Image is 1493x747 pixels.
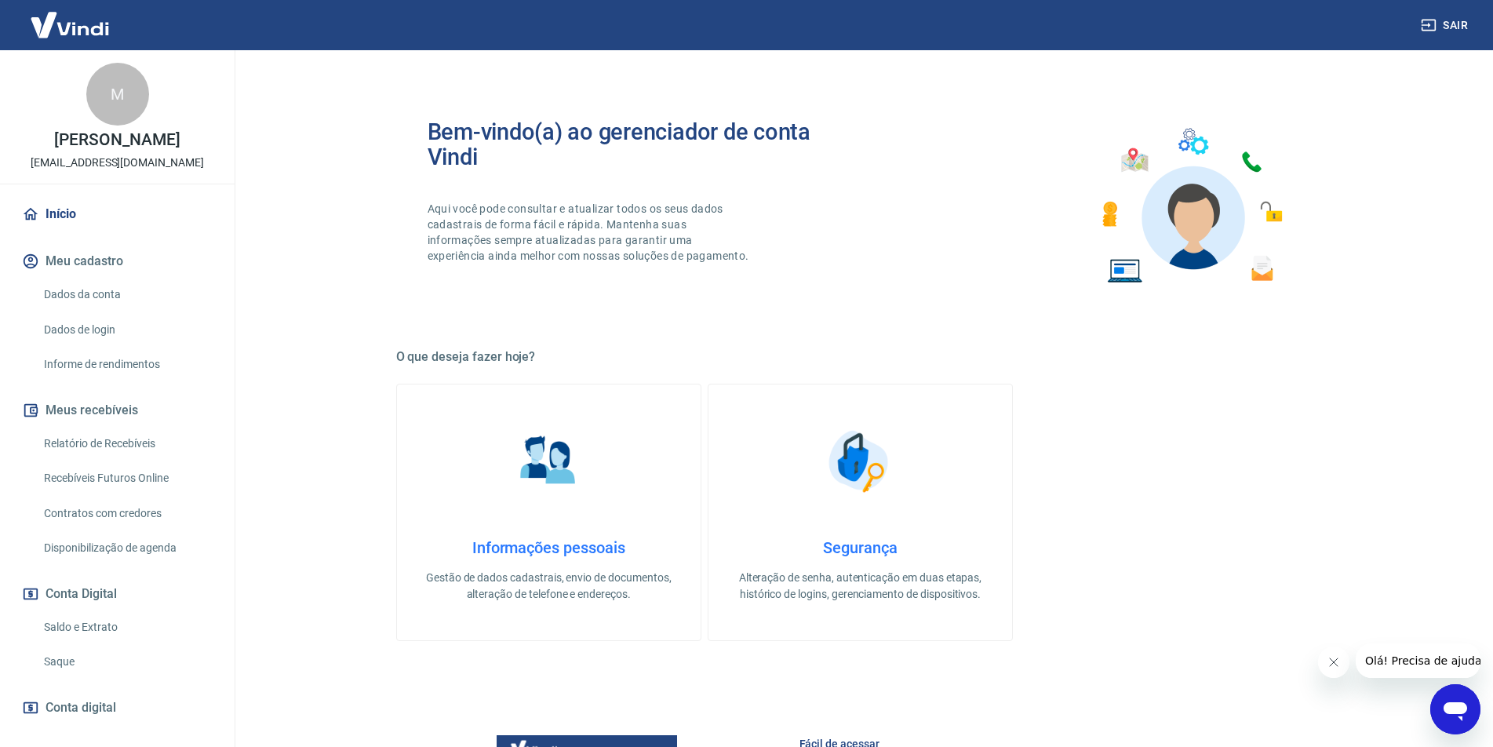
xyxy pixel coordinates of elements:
a: Dados de login [38,314,216,346]
button: Meus recebíveis [19,393,216,428]
h4: Segurança [734,538,987,557]
h5: O que deseja fazer hoje? [396,349,1325,365]
p: [EMAIL_ADDRESS][DOMAIN_NAME] [31,155,204,171]
a: Saldo e Extrato [38,611,216,643]
span: Conta digital [46,697,116,719]
a: SegurançaSegurançaAlteração de senha, autenticação em duas etapas, histórico de logins, gerenciam... [708,384,1013,641]
p: Alteração de senha, autenticação em duas etapas, histórico de logins, gerenciamento de dispositivos. [734,570,987,603]
img: Segurança [821,422,899,501]
p: [PERSON_NAME] [54,132,180,148]
p: Aqui você pode consultar e atualizar todos os seus dados cadastrais de forma fácil e rápida. Mant... [428,201,752,264]
a: Informações pessoaisInformações pessoaisGestão de dados cadastrais, envio de documentos, alteraçã... [396,384,701,641]
a: Início [19,197,216,231]
iframe: Fechar mensagem [1318,647,1349,678]
h4: Informações pessoais [422,538,675,557]
a: Recebíveis Futuros Online [38,462,216,494]
button: Sair [1418,11,1474,40]
div: M [86,63,149,126]
img: Imagem de um avatar masculino com diversos icones exemplificando as funcionalidades do gerenciado... [1088,119,1294,293]
h2: Bem-vindo(a) ao gerenciador de conta Vindi [428,119,861,169]
iframe: Botão para abrir a janela de mensagens [1430,684,1480,734]
a: Saque [38,646,216,678]
p: Gestão de dados cadastrais, envio de documentos, alteração de telefone e endereços. [422,570,675,603]
a: Informe de rendimentos [38,348,216,381]
a: Relatório de Recebíveis [38,428,216,460]
button: Meu cadastro [19,244,216,279]
a: Contratos com credores [38,497,216,530]
img: Vindi [19,1,121,49]
a: Conta digital [19,691,216,725]
img: Informações pessoais [509,422,588,501]
a: Dados da conta [38,279,216,311]
span: Olá! Precisa de ajuda? [9,11,132,24]
button: Conta Digital [19,577,216,611]
a: Disponibilização de agenda [38,532,216,564]
iframe: Mensagem da empresa [1356,643,1480,678]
